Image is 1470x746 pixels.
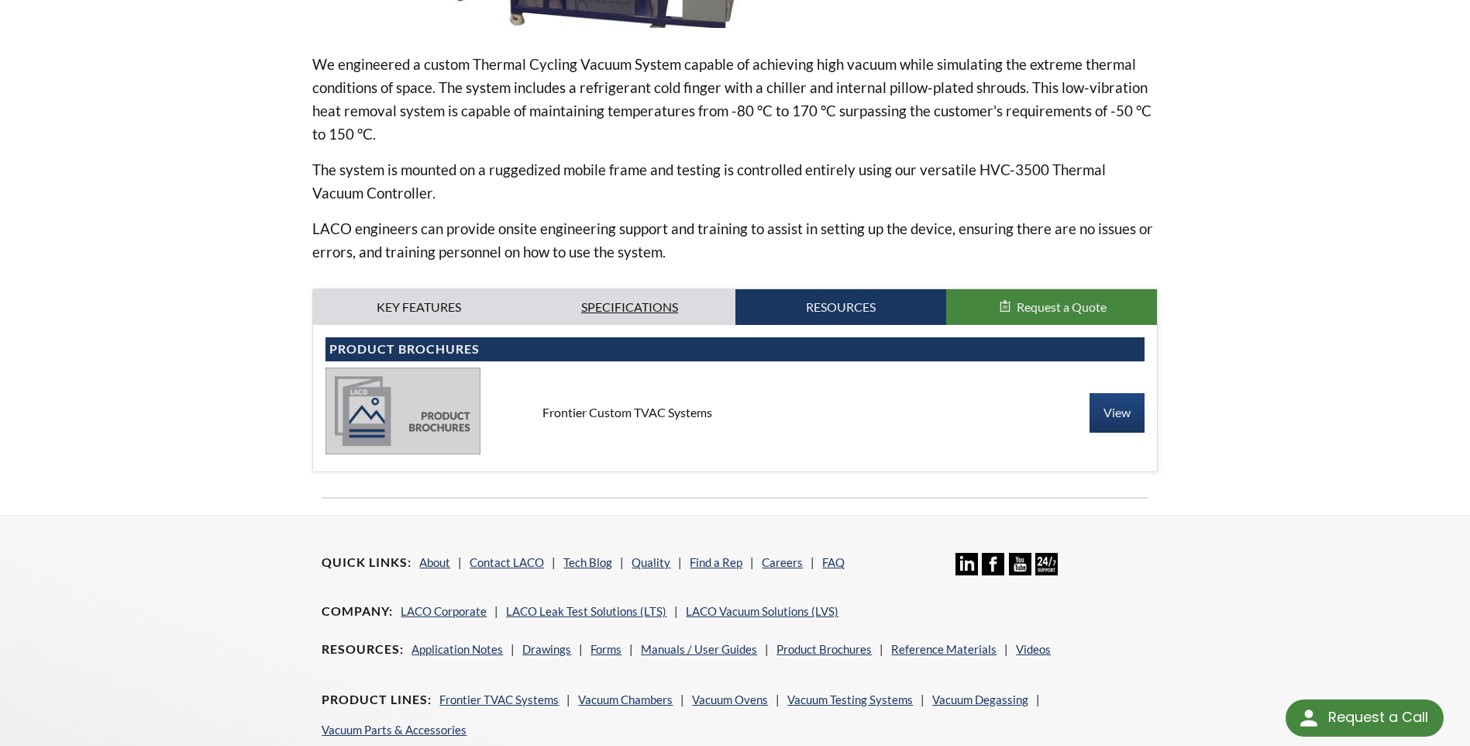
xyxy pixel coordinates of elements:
[313,289,524,325] a: Key Features
[411,642,503,656] a: Application Notes
[686,604,838,618] a: LACO Vacuum Solutions (LVS)
[563,555,612,569] a: Tech Blog
[1016,642,1051,656] a: Videos
[776,642,872,656] a: Product Brochures
[590,642,621,656] a: Forms
[322,603,393,620] h4: Company
[578,692,673,706] a: Vacuum Chambers
[735,289,946,325] a: Resources
[312,158,1157,205] p: The system is mounted on a ruggedized mobile frame and testing is controlled entirely using our v...
[439,692,559,706] a: Frontier TVAC Systems
[1286,699,1444,737] div: Request a Call
[891,642,997,656] a: Reference Materials
[787,692,913,706] a: Vacuum Testing Systems
[524,289,735,325] a: Specifications
[312,53,1157,146] p: We engineered a custom Thermal Cycling Vacuum System capable of achieving high vacuum while simul...
[325,368,480,454] img: product_brochures-81b49242bb8394b31c113ade466a77c846893fb1009a796a1a03a1a1c57cbc37.jpg
[692,692,768,706] a: Vacuum Ovens
[401,604,487,618] a: LACO Corporate
[1328,699,1428,735] div: Request a Call
[690,555,742,569] a: Find a Rep
[322,692,432,708] h4: Product Lines
[762,555,803,569] a: Careers
[632,555,670,569] a: Quality
[1035,553,1058,575] img: 24/7 Support Icon
[1035,564,1058,578] a: 24/7 Support
[1017,299,1107,314] span: Request a Quote
[506,604,666,618] a: LACO Leak Test Solutions (LTS)
[1090,393,1145,432] a: View
[322,723,466,737] a: Vacuum Parts & Accessories
[329,341,1140,357] h4: Product Brochures
[946,289,1157,325] button: Request a Quote
[522,642,571,656] a: Drawings
[822,555,845,569] a: FAQ
[932,692,1028,706] a: Vacuum Degassing
[419,555,450,569] a: About
[312,217,1157,264] p: LACO engineers can provide onsite engineering support and training to assist in setting up the de...
[322,641,404,658] h4: Resources
[322,554,411,571] h4: Quick Links
[1296,706,1321,730] img: round button
[470,555,544,569] a: Contact LACO
[641,642,757,656] a: Manuals / User Guides
[530,404,939,421] div: Frontier Custom TVAC Systems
